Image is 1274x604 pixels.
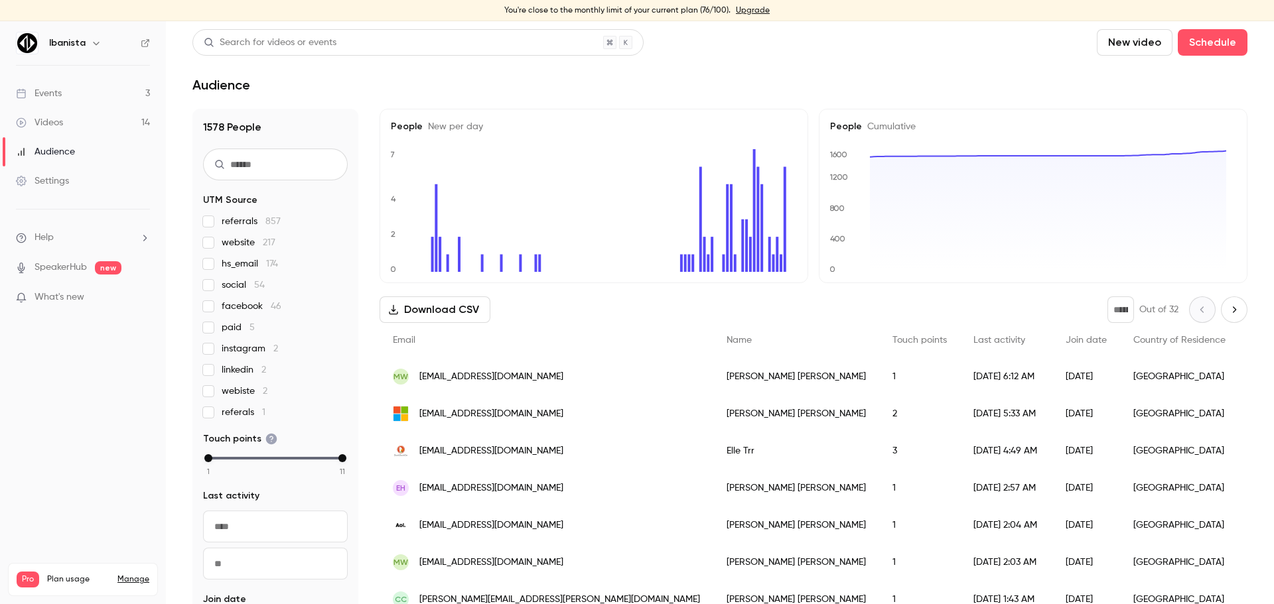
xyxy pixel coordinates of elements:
[960,507,1052,544] div: [DATE] 2:04 AM
[16,174,69,188] div: Settings
[1097,29,1172,56] button: New video
[1139,303,1178,316] p: Out of 32
[134,292,150,304] iframe: Noticeable Trigger
[879,544,960,581] div: 1
[222,257,278,271] span: hs_email
[222,278,265,292] span: social
[419,518,563,532] span: [EMAIL_ADDRESS][DOMAIN_NAME]
[713,507,879,544] div: [PERSON_NAME] [PERSON_NAME]
[727,335,752,345] span: Name
[1133,335,1226,345] span: Country of Residence
[960,432,1052,469] div: [DATE] 4:49 AM
[1120,544,1239,581] div: [GEOGRAPHIC_DATA]
[1052,507,1120,544] div: [DATE]
[393,556,408,568] span: MW
[117,574,149,585] a: Manage
[16,145,75,158] div: Audience
[222,363,266,377] span: linkedin
[222,215,281,228] span: referrals
[35,261,87,274] a: SpeakerHub
[203,489,259,503] span: Last activity
[393,406,409,422] img: outlook.com
[265,217,281,226] span: 857
[204,454,212,462] div: min
[222,406,265,419] span: referals
[423,122,483,131] span: New per day
[879,507,960,544] div: 1
[1052,469,1120,507] div: [DATE]
[391,194,396,204] text: 4
[1052,432,1120,469] div: [DATE]
[713,469,879,507] div: [PERSON_NAME] [PERSON_NAME]
[222,236,275,249] span: website
[47,574,109,585] span: Plan usage
[266,259,278,269] span: 174
[960,469,1052,507] div: [DATE] 2:57 AM
[1052,358,1120,395] div: [DATE]
[830,120,1236,133] h5: People
[16,87,62,100] div: Events
[829,265,835,274] text: 0
[1052,544,1120,581] div: [DATE]
[829,204,845,213] text: 800
[892,335,947,345] span: Touch points
[16,231,150,245] li: help-dropdown-opener
[17,32,38,54] img: Ibanista
[204,36,336,50] div: Search for videos or events
[391,120,797,133] h5: People
[829,150,847,159] text: 1600
[1052,395,1120,432] div: [DATE]
[35,290,84,304] span: What's new
[713,358,879,395] div: [PERSON_NAME] [PERSON_NAME]
[192,77,250,93] h1: Audience
[249,323,255,332] span: 5
[222,342,278,355] span: instagram
[390,265,396,274] text: 0
[862,122,916,131] span: Cumulative
[391,229,395,239] text: 2
[222,385,267,398] span: webiste
[263,387,267,396] span: 2
[1178,29,1247,56] button: Schedule
[1120,469,1239,507] div: [GEOGRAPHIC_DATA]
[879,358,960,395] div: 1
[419,444,563,458] span: [EMAIL_ADDRESS][DOMAIN_NAME]
[973,335,1025,345] span: Last activity
[95,261,121,274] span: new
[380,296,490,323] button: Download CSV
[271,302,281,311] span: 46
[340,465,345,477] span: 11
[879,395,960,432] div: 2
[960,544,1052,581] div: [DATE] 2:03 AM
[960,358,1052,395] div: [DATE] 6:12 AM
[17,572,39,587] span: Pro
[261,365,266,375] span: 2
[393,335,415,345] span: Email
[393,517,409,533] img: aol.com
[1120,395,1239,432] div: [GEOGRAPHIC_DATA]
[222,300,281,313] span: facebook
[263,238,275,247] span: 217
[829,172,848,182] text: 1200
[1120,358,1239,395] div: [GEOGRAPHIC_DATA]
[419,481,563,495] span: [EMAIL_ADDRESS][DOMAIN_NAME]
[736,5,770,16] a: Upgrade
[1120,432,1239,469] div: [GEOGRAPHIC_DATA]
[713,544,879,581] div: [PERSON_NAME] [PERSON_NAME]
[419,556,563,570] span: [EMAIL_ADDRESS][DOMAIN_NAME]
[1066,335,1107,345] span: Join date
[203,194,257,207] span: UTM Source
[203,119,348,135] h1: 1578 People
[960,395,1052,432] div: [DATE] 5:33 AM
[262,408,265,417] span: 1
[879,469,960,507] div: 1
[713,395,879,432] div: [PERSON_NAME] [PERSON_NAME]
[254,280,265,290] span: 54
[879,432,960,469] div: 3
[35,231,54,245] span: Help
[203,432,277,446] span: Touch points
[49,36,86,50] h6: Ibanista
[713,432,879,469] div: Elle Trr
[396,482,405,494] span: EH
[207,465,210,477] span: 1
